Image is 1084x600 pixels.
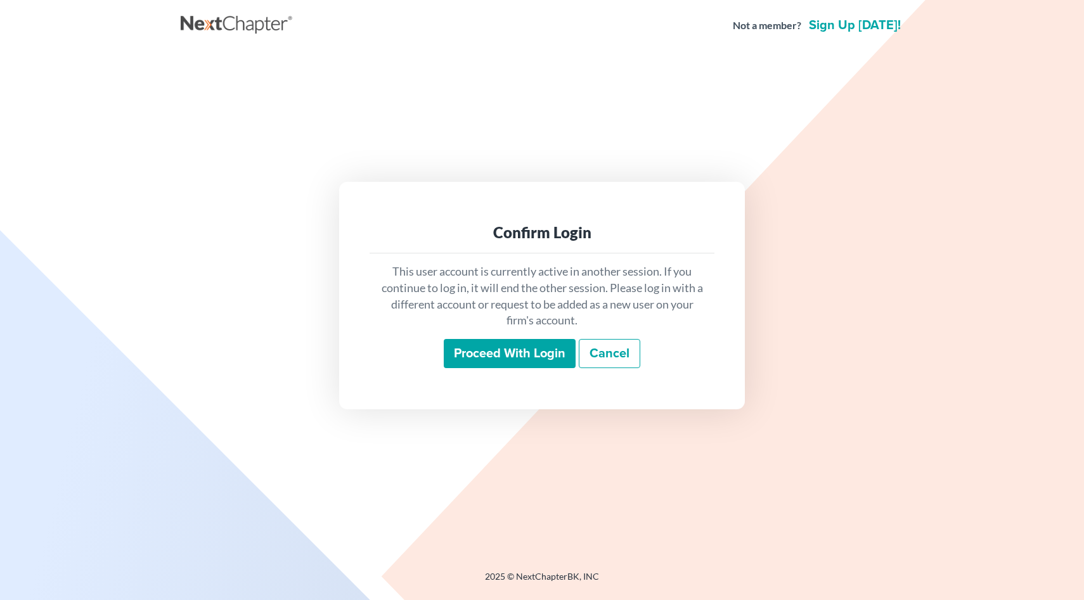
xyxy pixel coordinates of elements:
[181,570,903,593] div: 2025 © NextChapterBK, INC
[444,339,576,368] input: Proceed with login
[806,19,903,32] a: Sign up [DATE]!
[579,339,640,368] a: Cancel
[733,18,801,33] strong: Not a member?
[380,222,704,243] div: Confirm Login
[380,264,704,329] p: This user account is currently active in another session. If you continue to log in, it will end ...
